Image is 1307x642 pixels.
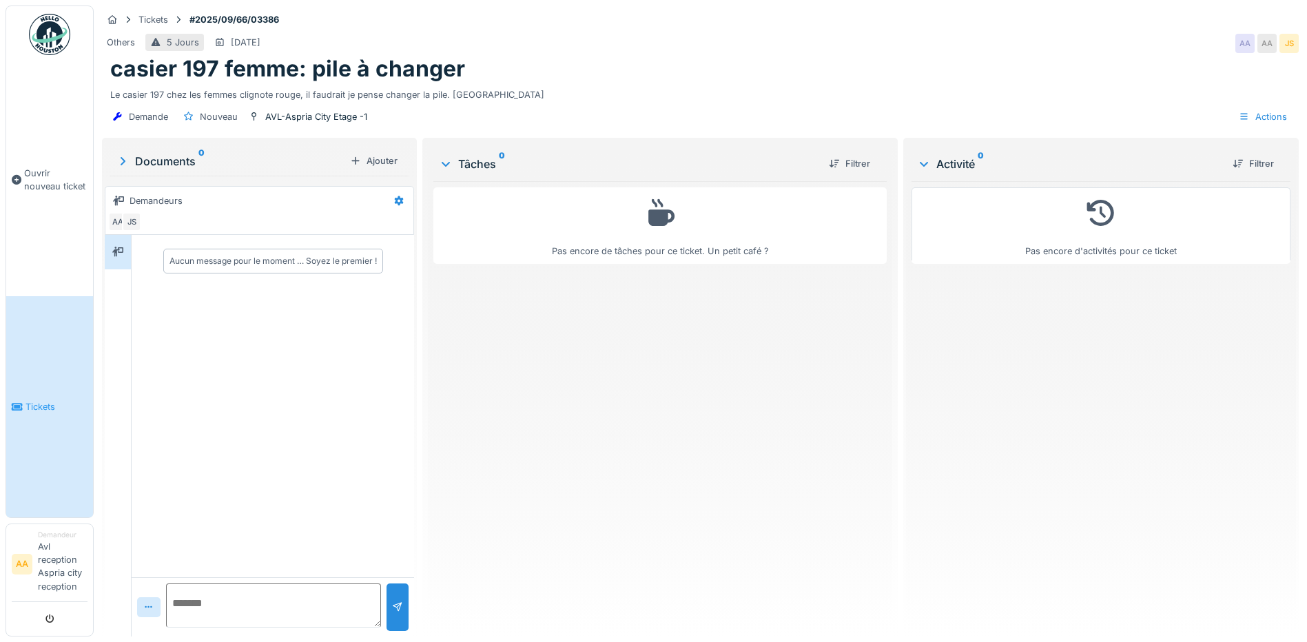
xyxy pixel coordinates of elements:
li: Avl reception Aspria city reception [38,530,88,599]
a: Ouvrir nouveau ticket [6,63,93,296]
li: AA [12,554,32,574]
div: AVL-Aspria City Etage -1 [265,110,367,123]
div: JS [122,212,141,231]
div: Tickets [138,13,168,26]
sup: 0 [499,156,505,172]
div: JS [1279,34,1299,53]
sup: 0 [978,156,984,172]
sup: 0 [198,153,205,169]
img: Badge_color-CXgf-gQk.svg [29,14,70,55]
div: Demandeurs [130,194,183,207]
div: AA [1235,34,1255,53]
div: Aucun message pour le moment … Soyez le premier ! [169,255,377,267]
div: AA [108,212,127,231]
div: Activité [917,156,1222,172]
span: Ouvrir nouveau ticket [24,167,88,193]
div: Pas encore de tâches pour ce ticket. Un petit café ? [442,194,878,258]
a: AA DemandeurAvl reception Aspria city reception [12,530,88,602]
div: Le casier 197 chez les femmes clignote rouge, il faudrait je pense changer la pile. [GEOGRAPHIC_D... [110,83,1290,101]
strong: #2025/09/66/03386 [184,13,285,26]
div: [DATE] [231,36,260,49]
div: Filtrer [823,154,876,173]
div: Actions [1233,107,1293,127]
div: Others [107,36,135,49]
div: Demandeur [38,530,88,540]
div: Documents [116,153,344,169]
div: AA [1257,34,1277,53]
div: 5 Jours [167,36,199,49]
span: Tickets [25,400,88,413]
div: Tâches [439,156,818,172]
div: Ajouter [344,152,403,170]
a: Tickets [6,296,93,517]
div: Filtrer [1227,154,1279,173]
div: Nouveau [200,110,238,123]
div: Pas encore d'activités pour ce ticket [920,194,1282,258]
h1: casier 197 femme: pile à changer [110,56,465,82]
div: Demande [129,110,168,123]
